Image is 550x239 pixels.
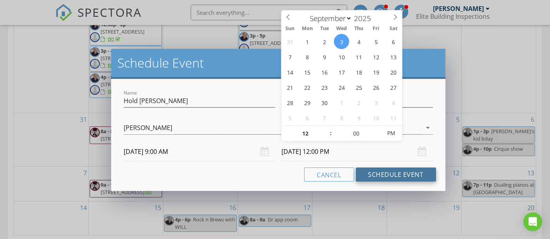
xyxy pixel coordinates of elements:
[352,13,378,23] input: Year
[386,49,401,64] span: September 13, 2025
[299,110,315,125] span: October 6, 2025
[351,110,366,125] span: October 9, 2025
[351,80,366,95] span: September 25, 2025
[124,142,275,161] input: Select date
[124,124,172,131] div: [PERSON_NAME]
[351,34,366,49] span: September 4, 2025
[317,80,332,95] span: September 23, 2025
[368,49,384,64] span: September 12, 2025
[368,80,384,95] span: September 26, 2025
[523,212,542,231] div: Open Intercom Messenger
[386,64,401,80] span: September 20, 2025
[282,95,298,110] span: September 28, 2025
[282,64,298,80] span: September 14, 2025
[334,49,349,64] span: September 10, 2025
[117,55,439,71] h2: Schedule Event
[368,110,384,125] span: October 10, 2025
[424,123,433,132] i: arrow_drop_down
[386,110,401,125] span: October 11, 2025
[299,49,315,64] span: September 8, 2025
[333,26,350,31] span: Wed
[299,95,315,110] span: September 29, 2025
[281,26,299,31] span: Sun
[282,110,298,125] span: October 5, 2025
[317,64,332,80] span: September 16, 2025
[282,80,298,95] span: September 21, 2025
[317,49,332,64] span: September 9, 2025
[351,49,366,64] span: September 11, 2025
[351,64,366,80] span: September 18, 2025
[304,168,354,182] button: Cancel
[330,125,332,141] span: :
[299,80,315,95] span: September 22, 2025
[368,64,384,80] span: September 19, 2025
[368,26,385,31] span: Fri
[334,64,349,80] span: September 17, 2025
[334,95,349,110] span: October 1, 2025
[317,34,332,49] span: September 2, 2025
[351,95,366,110] span: October 2, 2025
[350,26,368,31] span: Thu
[334,34,349,49] span: September 3, 2025
[299,34,315,49] span: September 1, 2025
[385,26,402,31] span: Sat
[386,80,401,95] span: September 27, 2025
[299,64,315,80] span: September 15, 2025
[368,34,384,49] span: September 5, 2025
[282,49,298,64] span: September 7, 2025
[299,26,316,31] span: Mon
[316,26,333,31] span: Tue
[282,34,298,49] span: August 31, 2025
[334,110,349,125] span: October 8, 2025
[368,95,384,110] span: October 3, 2025
[386,95,401,110] span: October 4, 2025
[317,110,332,125] span: October 7, 2025
[380,125,402,141] span: Click to toggle
[317,95,332,110] span: September 30, 2025
[281,142,433,161] input: Select date
[356,168,436,182] button: Schedule Event
[386,34,401,49] span: September 6, 2025
[334,80,349,95] span: September 24, 2025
